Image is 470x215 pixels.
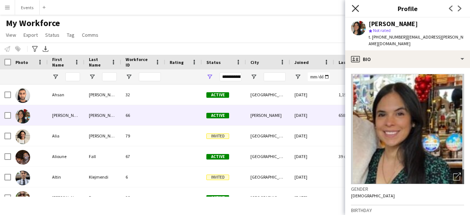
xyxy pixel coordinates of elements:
span: t. [PHONE_NUMBER] [369,34,407,40]
a: Tag [64,30,77,40]
div: [PERSON_NAME] [246,105,290,125]
div: [DATE] [290,146,334,166]
div: Fall [84,146,121,166]
div: [GEOGRAPHIC_DATA] [246,85,290,105]
span: Status [206,60,221,65]
div: [DATE] [290,126,334,146]
input: Joined Filter Input [308,72,330,81]
button: Events [15,0,40,15]
div: Bio [345,50,470,68]
span: Workforce ID [126,57,152,68]
h3: Gender [351,186,464,192]
span: Invited [206,133,229,139]
img: Crew avatar or photo [351,74,464,184]
div: Klejmendi [84,167,121,187]
span: First Name [52,57,71,68]
div: 6 [121,167,165,187]
img: Altin Klejmendi [15,171,30,185]
a: Status [42,30,62,40]
span: | [EMAIL_ADDRESS][PERSON_NAME][DOMAIN_NAME] [369,34,463,46]
span: Last Name [89,57,108,68]
img: Ahsan Ejaz [15,88,30,103]
div: 67 [121,146,165,166]
input: First Name Filter Input [65,72,80,81]
div: [DATE] [290,167,334,187]
div: [PERSON_NAME] [369,21,418,27]
div: 38 [121,187,165,208]
div: [PERSON_NAME] [48,105,84,125]
span: Joined [294,60,309,65]
div: 32 [121,85,165,105]
span: Rating [170,60,184,65]
div: [DATE] [290,85,334,105]
div: 1,194 days [334,85,378,105]
div: Alia [48,126,84,146]
input: Workforce ID Filter Input [139,72,161,81]
span: Comms [82,32,98,38]
div: [PERSON_NAME] [84,85,121,105]
span: Active [206,113,229,118]
div: 79 [121,126,165,146]
span: Photo [15,60,28,65]
div: [DATE] [290,187,334,208]
span: View [6,32,16,38]
span: Tag [67,32,75,38]
div: Alioune [48,146,84,166]
div: [GEOGRAPHIC_DATA] [246,126,290,146]
a: Export [21,30,41,40]
span: My Workforce [6,18,60,29]
app-action-btn: Export XLSX [41,44,50,53]
span: Active [206,154,229,160]
button: Open Filter Menu [294,74,301,80]
h3: Birthday [351,207,464,214]
button: Open Filter Menu [89,74,95,80]
app-action-btn: Advanced filters [30,44,39,53]
div: 66 [121,105,165,125]
input: City Filter Input [264,72,286,81]
div: 658 days [334,105,378,125]
button: Open Filter Menu [126,74,132,80]
span: Invited [206,175,229,180]
div: 39 days [334,146,378,166]
input: Last Name Filter Input [102,72,117,81]
h3: Profile [345,4,470,13]
img: Alioune Fall [15,150,30,165]
span: Last job [339,60,355,65]
span: Active [206,195,229,201]
span: Not rated [373,28,391,33]
img: Amy Louise Fox [15,191,30,206]
div: [PERSON_NAME] [84,105,121,125]
span: Status [45,32,59,38]
div: Altin [48,167,84,187]
span: [DEMOGRAPHIC_DATA] [351,193,395,198]
div: [PERSON_NAME] [84,126,121,146]
div: [PERSON_NAME] [PERSON_NAME] [48,187,84,208]
a: View [3,30,19,40]
div: Fox [84,187,121,208]
img: Alejandra Rodriguez guarin [15,109,30,123]
div: [GEOGRAPHIC_DATA] [246,146,290,166]
a: Comms [79,30,101,40]
div: [DATE] [290,105,334,125]
div: Open photos pop-in [449,169,464,184]
button: Open Filter Menu [250,74,257,80]
div: Ahsan [48,85,84,105]
span: City [250,60,259,65]
img: Alia Kaser [15,129,30,144]
button: Open Filter Menu [52,74,59,80]
div: [GEOGRAPHIC_DATA] [246,167,290,187]
span: Active [206,92,229,98]
div: [GEOGRAPHIC_DATA] [246,187,290,208]
button: Open Filter Menu [206,74,213,80]
span: Export [23,32,38,38]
